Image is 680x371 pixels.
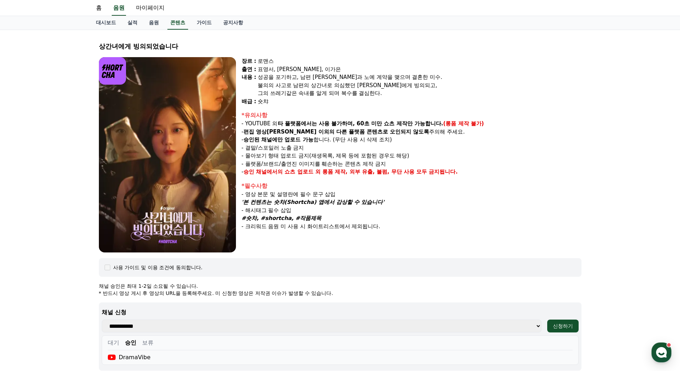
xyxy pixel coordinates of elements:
p: - [242,168,581,176]
div: 내용 : [242,73,256,97]
p: 채널 승인은 최대 1-2일 소요될 수 있습니다. [99,282,581,290]
div: 성공을 포기하고, 남편 [PERSON_NAME]과 노예 계약을 맺으며 결혼한 미수. [258,73,581,81]
div: 그의 쓰레기같은 속내를 알게 되며 복수를 결심한다. [258,89,581,97]
img: logo [99,57,126,85]
p: 채널 신청 [102,308,579,317]
div: 출연 : [242,65,256,74]
p: - 주의해 주세요. [242,128,581,136]
div: 숏챠 [258,97,581,106]
strong: 롱폼 제작, 외부 유출, 불펌, 무단 사용 모두 금지됩니다. [322,169,458,175]
em: '본 컨텐츠는 숏챠(Shortcha) 앱에서 감상할 수 있습니다' [242,199,384,205]
button: 신청하기 [547,320,579,332]
p: - 몰아보기 형태 업로드 금지(재생목록, 제목 등에 포함된 경우도 해당) [242,152,581,160]
a: 대시보드 [90,16,122,30]
span: 홈 [22,237,27,243]
div: 표영서, [PERSON_NAME], 이가은 [258,65,581,74]
p: - 결말/스포일러 노출 금지 [242,144,581,152]
a: 홈 [2,226,47,244]
button: 보류 [142,339,153,347]
p: - 플랫폼/브랜드/출연진 이미지를 훼손하는 콘텐츠 제작 금지 [242,160,581,168]
div: DramaVibe [108,353,151,362]
strong: 타 플랫폼에서는 사용 불가하며, 60초 미만 쇼츠 제작만 가능합니다. [278,120,443,127]
div: *유의사항 [242,111,581,120]
span: 설정 [110,237,119,243]
button: 대기 [108,339,119,347]
strong: 다른 플랫폼 콘텐츠로 오인되지 않도록 [336,129,429,135]
a: 공지사항 [217,16,249,30]
img: video [99,57,236,252]
a: 음원 [143,16,165,30]
button: 승인 [125,339,136,347]
a: 실적 [122,16,143,30]
strong: (롱폼 제작 불가) [443,120,484,127]
p: - 해시태그 필수 삽입 [242,206,581,215]
strong: 승인 채널에서의 쇼츠 업로드 외 [243,169,321,175]
p: - YOUTUBE 외 [242,120,581,128]
span: 대화 [65,237,74,243]
strong: 승인된 채널에만 업로드 가능 [243,136,313,143]
div: 로맨스 [258,57,581,65]
em: #숏챠, #shortcha, #작품제목 [242,215,322,221]
div: 배급 : [242,97,256,106]
div: 상간녀에게 빙의되었습니다 [99,41,581,51]
div: *필수사항 [242,182,581,190]
strong: 편집 영상[PERSON_NAME] 이외의 [243,129,334,135]
a: 음원 [112,1,126,16]
a: 마이페이지 [130,1,170,16]
a: 설정 [92,226,137,244]
p: - 영상 본문 및 설명란에 필수 문구 삽입 [242,190,581,199]
a: 대화 [47,226,92,244]
div: 신청하기 [553,322,573,330]
div: 불의의 사고로 남편의 상간녀로 의심했던 [PERSON_NAME]에게 빙의되고, [258,81,581,90]
a: 가이드 [191,16,217,30]
p: - 크리워드 음원 미 사용 시 화이트리스트에서 제외됩니다. [242,222,581,231]
p: - 합니다. (무단 사용 시 삭제 조치) [242,136,581,144]
div: 장르 : [242,57,256,65]
div: 사용 가이드 및 이용 조건에 동의합니다. [113,264,203,271]
a: 콘텐츠 [167,16,188,30]
p: * 반드시 영상 게시 후 영상의 URL을 등록해주세요. 미 신청한 영상은 저작권 이슈가 발생할 수 있습니다. [99,290,581,297]
a: 홈 [90,1,107,16]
